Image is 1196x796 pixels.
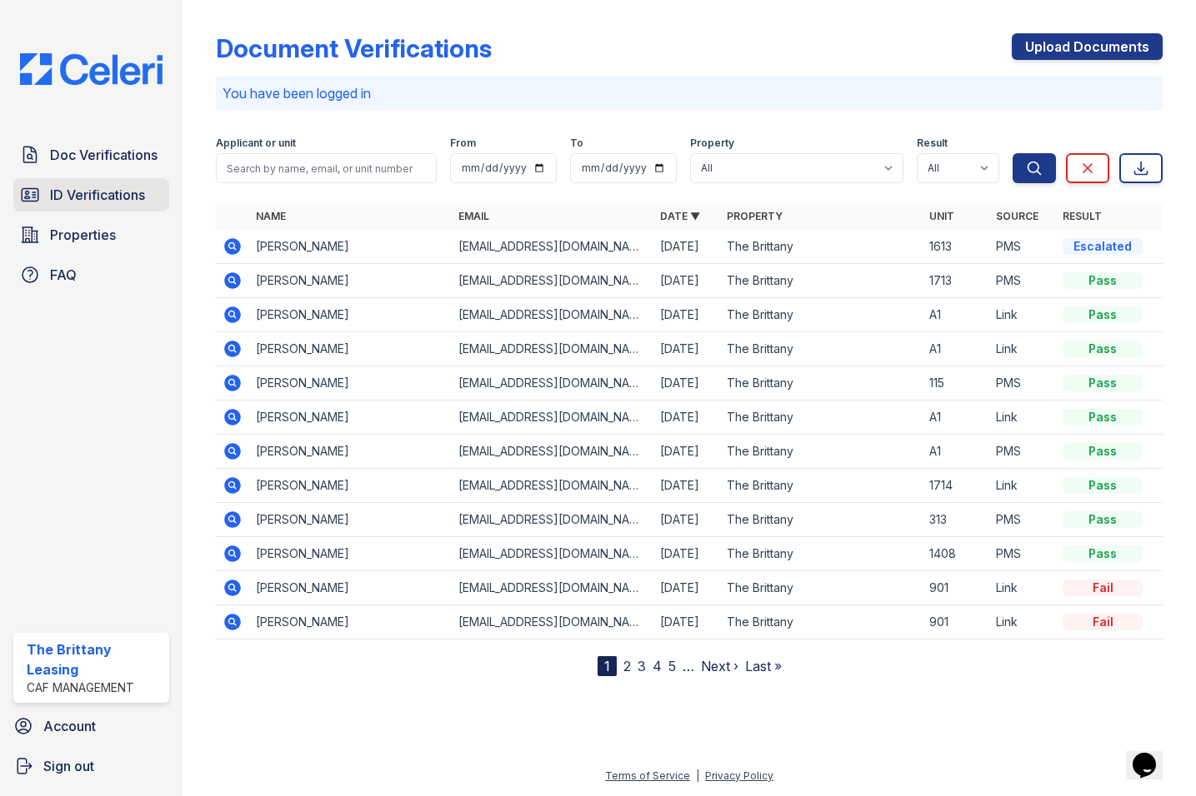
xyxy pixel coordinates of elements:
a: Email [458,210,489,222]
td: The Brittany [720,435,923,469]
td: [DATE] [653,400,720,435]
a: 4 [653,658,662,674]
td: [DATE] [653,435,720,469]
div: 1 [598,656,617,676]
span: FAQ [50,265,77,285]
td: [EMAIL_ADDRESS][DOMAIN_NAME] [452,366,654,400]
a: Upload Documents [1012,33,1163,60]
td: The Brittany [720,230,923,264]
span: Account [43,716,96,736]
td: Link [989,298,1056,332]
td: 115 [923,366,989,400]
td: [EMAIL_ADDRESS][DOMAIN_NAME] [452,503,654,537]
td: PMS [989,264,1056,298]
p: You have been logged in [223,83,1156,103]
td: [PERSON_NAME] [249,469,452,503]
div: Fail [1063,614,1143,630]
td: [EMAIL_ADDRESS][DOMAIN_NAME] [452,605,654,639]
td: [EMAIL_ADDRESS][DOMAIN_NAME] [452,298,654,332]
td: The Brittany [720,264,923,298]
a: Properties [13,218,169,251]
td: Link [989,332,1056,366]
td: PMS [989,435,1056,469]
td: [PERSON_NAME] [249,298,452,332]
span: Sign out [43,756,94,776]
label: Property [690,137,734,150]
td: [DATE] [653,264,720,298]
input: Search by name, email, or unit number [216,153,437,183]
td: [PERSON_NAME] [249,366,452,400]
div: Pass [1063,272,1143,289]
td: [PERSON_NAME] [249,571,452,605]
td: [EMAIL_ADDRESS][DOMAIN_NAME] [452,332,654,366]
a: 5 [668,658,676,674]
td: [DATE] [653,571,720,605]
td: [PERSON_NAME] [249,537,452,571]
div: Fail [1063,580,1143,596]
td: [DATE] [653,605,720,639]
div: Pass [1063,375,1143,391]
a: Doc Verifications [13,138,169,172]
div: | [696,769,699,782]
a: Name [256,210,286,222]
a: ID Verifications [13,178,169,211]
td: The Brittany [720,537,923,571]
a: Last » [745,658,782,674]
td: Link [989,571,1056,605]
td: [PERSON_NAME] [249,605,452,639]
td: [PERSON_NAME] [249,503,452,537]
td: 1408 [923,537,989,571]
label: From [450,137,476,150]
div: Pass [1063,477,1143,494]
td: [EMAIL_ADDRESS][DOMAIN_NAME] [452,435,654,469]
a: Property [727,210,783,222]
td: [PERSON_NAME] [249,264,452,298]
td: [DATE] [653,469,720,503]
div: Pass [1063,511,1143,528]
td: [DATE] [653,503,720,537]
td: The Brittany [720,366,923,400]
span: ID Verifications [50,185,145,205]
span: Doc Verifications [50,145,158,165]
td: 313 [923,503,989,537]
a: Terms of Service [605,769,690,782]
label: Applicant or unit [216,137,296,150]
td: [PERSON_NAME] [249,435,452,469]
td: The Brittany [720,469,923,503]
td: 1613 [923,230,989,264]
td: The Brittany [720,400,923,435]
iframe: chat widget [1126,729,1179,779]
td: [EMAIL_ADDRESS][DOMAIN_NAME] [452,571,654,605]
div: Escalated [1063,238,1143,255]
a: Account [7,709,176,743]
label: To [570,137,583,150]
td: 1713 [923,264,989,298]
td: A1 [923,332,989,366]
div: Pass [1063,409,1143,425]
div: CAF Management [27,679,163,696]
td: 901 [923,605,989,639]
td: PMS [989,366,1056,400]
div: The Brittany Leasing [27,639,163,679]
a: Date ▼ [660,210,700,222]
img: CE_Logo_Blue-a8612792a0a2168367f1c8372b55b34899dd931a85d93a1a3d3e32e68fde9ad4.png [7,53,176,85]
div: Document Verifications [216,33,492,63]
span: Properties [50,225,116,245]
a: Sign out [7,749,176,783]
td: A1 [923,298,989,332]
td: 1714 [923,469,989,503]
td: The Brittany [720,571,923,605]
td: [DATE] [653,332,720,366]
a: 3 [638,658,646,674]
a: Result [1063,210,1102,222]
div: Pass [1063,306,1143,323]
td: [EMAIL_ADDRESS][DOMAIN_NAME] [452,230,654,264]
td: [DATE] [653,537,720,571]
td: The Brittany [720,605,923,639]
td: The Brittany [720,503,923,537]
td: [DATE] [653,366,720,400]
td: [EMAIL_ADDRESS][DOMAIN_NAME] [452,264,654,298]
td: [DATE] [653,298,720,332]
td: [PERSON_NAME] [249,400,452,435]
td: 901 [923,571,989,605]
